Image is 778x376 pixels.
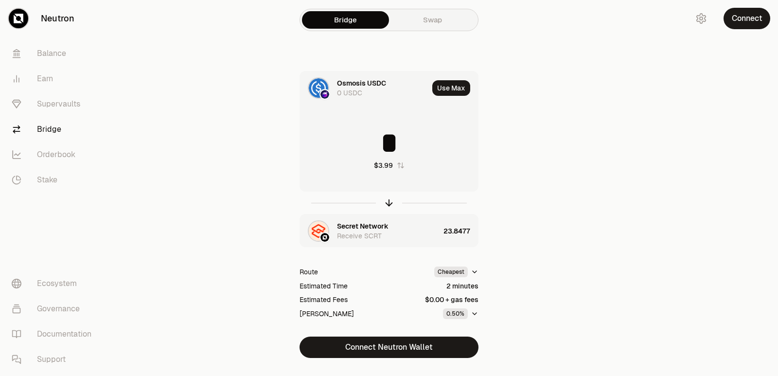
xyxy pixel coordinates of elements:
[374,161,393,170] div: $3.99
[309,78,328,98] img: USDC Logo
[302,11,389,29] a: Bridge
[425,295,478,304] div: $0.00 + gas fees
[446,281,478,291] div: 2 minutes
[443,308,468,319] div: 0.50%
[300,295,348,304] div: Estimated Fees
[4,91,105,117] a: Supervaults
[300,281,348,291] div: Estimated Time
[4,347,105,372] a: Support
[443,215,478,248] div: 23.8477
[4,167,105,193] a: Stake
[309,221,328,241] img: SCRT Logo
[300,215,478,248] button: SCRT LogoNeutron LogoSecret NetworkReceive SCRT23.8477
[4,142,105,167] a: Orderbook
[443,308,478,319] button: 0.50%
[432,80,470,96] button: Use Max
[320,233,329,242] img: Neutron Logo
[320,90,329,99] img: Osmosis Logo
[4,322,105,347] a: Documentation
[300,267,318,277] div: Route
[434,267,478,277] button: Cheapest
[337,231,382,241] div: Receive SCRT
[724,8,770,29] button: Connect
[300,215,440,248] div: SCRT LogoNeutron LogoSecret NetworkReceive SCRT
[4,271,105,296] a: Ecosystem
[389,11,476,29] a: Swap
[374,161,405,170] button: $3.99
[337,78,386,88] div: Osmosis USDC
[4,41,105,66] a: Balance
[434,267,468,277] div: Cheapest
[300,72,428,105] div: USDC LogoOsmosis LogoOsmosis USDC0 USDC
[4,296,105,322] a: Governance
[337,88,362,98] div: 0 USDC
[300,337,478,358] button: Connect Neutron Wallet
[4,117,105,142] a: Bridge
[337,221,389,231] div: Secret Network
[300,309,354,319] div: [PERSON_NAME]
[4,66,105,91] a: Earn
